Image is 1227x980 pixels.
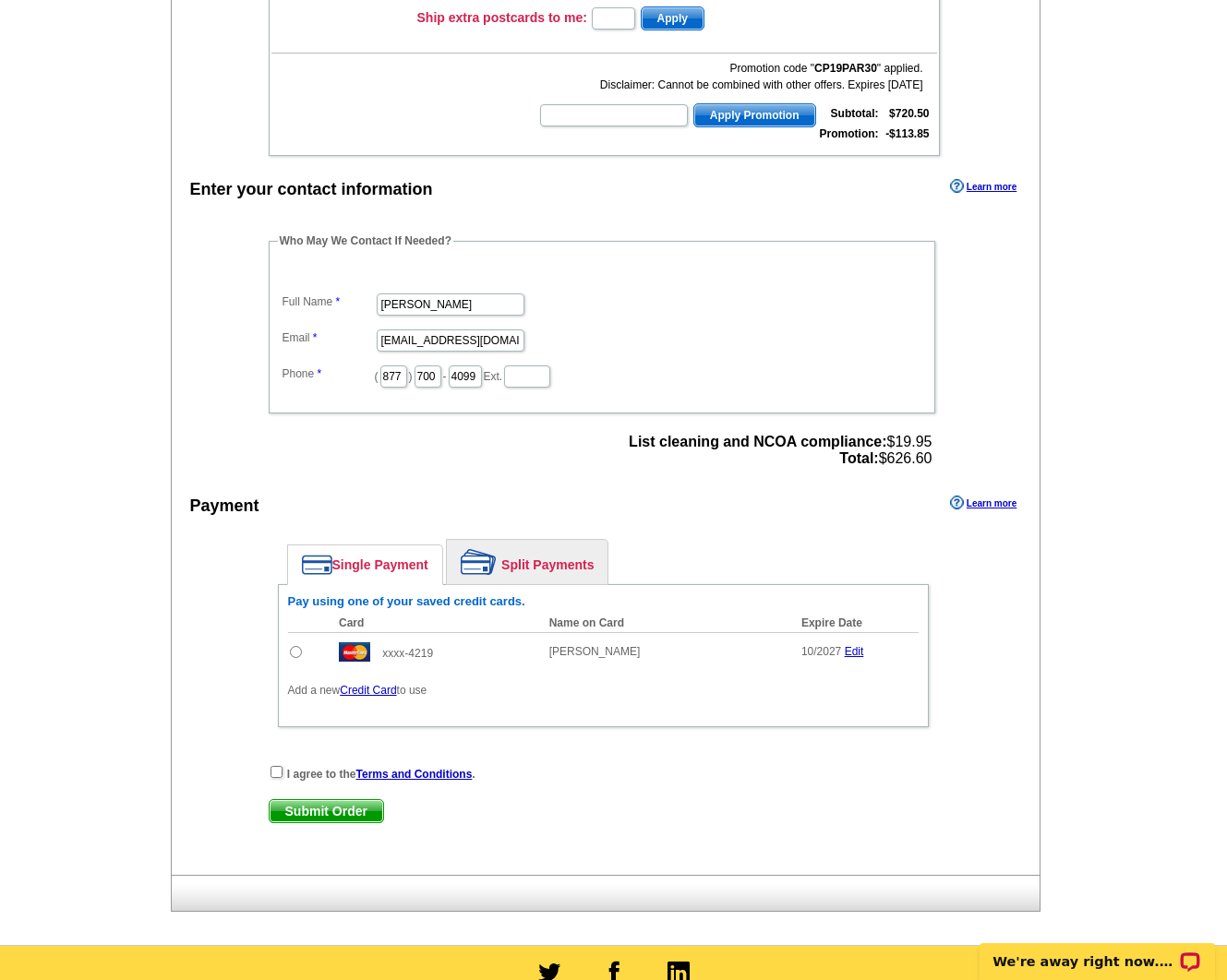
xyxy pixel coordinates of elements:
legend: Who May We Contact If Needed? [278,233,453,249]
strong: $720.50 [889,107,929,120]
a: Edit [845,645,864,658]
div: Payment [190,494,259,519]
span: [PERSON_NAME] [549,645,641,658]
strong: Promotion: [820,127,879,140]
div: Promotion code " " applied. Disclaimer: Cannot be combined with other offers. Expires [DATE] [538,60,922,93]
a: Terms and Conditions [356,768,473,781]
th: Card [330,614,540,633]
img: split-payment.png [461,549,497,575]
label: Phone [283,365,375,382]
button: Apply Promotion [693,103,816,127]
label: Email [283,329,375,346]
iframe: LiveChat chat widget [968,922,1227,980]
span: 10/2027 [801,645,841,658]
label: Full Name [283,293,375,310]
span: $19.95 $626.60 [629,434,932,467]
strong: Total: [839,450,878,466]
th: Name on Card [540,614,792,633]
div: Enter your contact information [190,177,433,202]
h6: Pay using one of your saved credit cards. [288,594,919,609]
strong: Subtotal: [831,107,879,120]
strong: List cleaning and NCOA compliance: [629,434,886,449]
a: Credit Card [340,684,396,697]
dd: ( ) - Ext. [278,361,926,389]
img: single-payment.png [302,555,332,575]
span: Apply Promotion [694,104,815,126]
strong: I agree to the . [287,768,475,781]
strong: -$113.85 [885,127,929,140]
button: Apply [641,6,704,30]
span: Apply [642,7,704,30]
a: Learn more [950,496,1016,510]
a: Learn more [950,179,1016,194]
p: Add a new to use [288,682,919,699]
span: xxxx-4219 [382,647,433,660]
a: Split Payments [447,540,607,584]
th: Expire Date [792,614,919,633]
img: mast.gif [339,642,370,662]
b: CP19PAR30 [814,62,877,75]
a: Single Payment [288,545,442,584]
h3: Ship extra postcards to me: [417,9,587,26]
span: Submit Order [270,800,383,822]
